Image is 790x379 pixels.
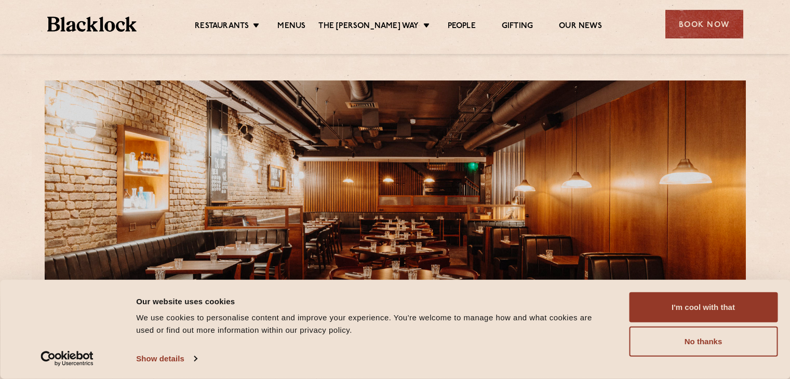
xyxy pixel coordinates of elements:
[136,295,606,307] div: Our website uses cookies
[502,21,533,33] a: Gifting
[195,21,249,33] a: Restaurants
[629,292,778,322] button: I'm cool with that
[136,312,606,336] div: We use cookies to personalise content and improve your experience. You're welcome to manage how a...
[318,21,419,33] a: The [PERSON_NAME] Way
[47,17,137,32] img: BL_Textured_Logo-footer-cropped.svg
[629,327,778,357] button: No thanks
[277,21,305,33] a: Menus
[22,351,113,367] a: Usercentrics Cookiebot - opens in a new window
[448,21,476,33] a: People
[559,21,602,33] a: Our News
[665,10,743,38] div: Book Now
[136,351,196,367] a: Show details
